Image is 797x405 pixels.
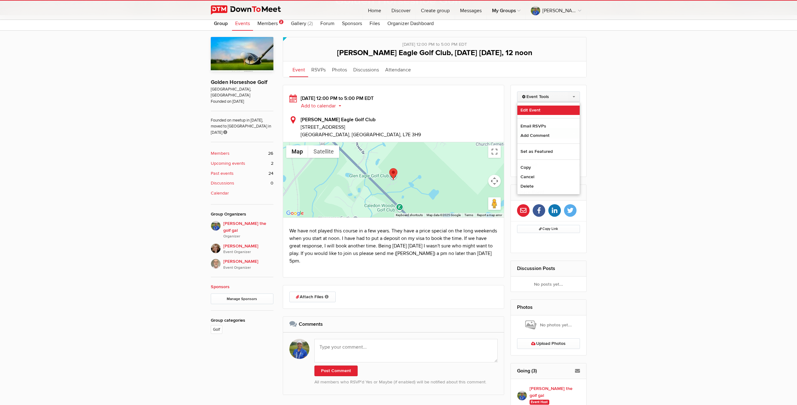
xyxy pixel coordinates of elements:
[223,243,273,255] span: [PERSON_NAME]
[464,213,473,217] a: Terms (opens in new tab)
[211,259,221,269] img: Greg Mais
[289,61,308,77] a: Event
[517,391,527,401] img: Beth the golf gal
[366,15,383,31] a: Files
[511,277,586,292] div: No posts yet...
[223,265,273,271] i: Event Organizer
[211,240,273,255] a: [PERSON_NAME]Event Organizer
[317,15,338,31] a: Forum
[211,15,231,31] a: Group
[517,131,580,140] a: Add Comment
[289,227,498,265] p: We have not played this course in a few years. They have a price special on the long weekends whe...
[211,284,230,289] a: Sponsors
[211,160,273,167] a: Upcoming events 2
[488,145,501,158] button: Toggle fullscreen view
[320,20,334,27] span: Forum
[211,86,273,99] span: [GEOGRAPHIC_DATA], [GEOGRAPHIC_DATA]
[257,20,278,27] span: Members
[271,160,273,167] span: 2
[301,117,375,123] b: [PERSON_NAME] Eagle Golf Club
[517,147,580,156] a: Set as Featured
[301,103,346,109] button: Add to calendar
[211,190,273,197] a: Calendar
[211,221,221,231] img: Beth the golf gal
[530,400,549,405] span: Event Host
[339,15,365,31] a: Sponsors
[517,122,580,131] a: Email RSVPs
[416,1,455,19] a: Create group
[477,213,502,217] a: Report a map error
[232,15,253,31] a: Events
[517,265,555,272] a: Discussion Posts
[386,1,416,19] a: Discover
[211,37,273,71] img: Golden Horseshoe Golf
[211,5,291,15] img: DownToMeet
[517,182,580,191] a: Delete
[382,61,414,77] a: Attendance
[211,160,245,167] b: Upcoming events
[517,163,580,172] a: Copy
[211,111,273,136] span: Founded on meetup in [DATE], moved to [GEOGRAPHIC_DATA] in [DATE]
[517,91,580,102] a: Event Tools
[211,150,230,157] b: Members
[211,190,229,197] b: Calendar
[211,150,273,157] a: Members 26
[211,180,273,187] a: Discussions 0
[455,1,487,19] a: Messages
[525,320,572,330] span: No photos yet...
[285,209,305,217] img: Google
[289,95,498,110] div: [DATE] 12:00 PM to 5:00 PM EDT
[337,48,532,57] span: [PERSON_NAME] Eagle Golf Club, [DATE] [DATE], 12 noon
[517,225,580,233] button: Copy Link
[301,132,421,138] span: [GEOGRAPHIC_DATA], [GEOGRAPHIC_DATA], L7E 3H9
[211,99,273,105] span: Founded on [DATE]
[223,234,273,239] i: Organizer
[214,20,228,27] span: Group
[539,227,558,231] span: Copy Link
[289,292,336,302] a: Attach Files
[526,1,586,19] a: [PERSON_NAME] the golf gal
[530,385,580,399] b: [PERSON_NAME] the golf gal
[308,145,339,158] button: Show satellite imagery
[308,20,313,27] span: (2)
[329,61,350,77] a: Photos
[211,211,273,218] div: Group Organizers
[517,106,580,115] a: Edit Event
[211,180,234,187] b: Discussions
[286,145,308,158] button: Show street map
[211,243,221,253] img: Caroline Nesbitt
[289,317,498,332] h2: Comments
[396,213,423,217] button: Keyboard shortcuts
[211,170,273,177] a: Past events 24
[301,123,498,131] span: [STREET_ADDRESS]
[488,175,501,187] button: Map camera controls
[268,170,273,177] span: 24
[223,258,273,271] span: [PERSON_NAME]
[517,338,580,349] a: Upload Photos
[211,317,273,324] div: Group categories
[308,61,329,77] a: RSVPs
[517,172,580,182] a: Cancel
[211,255,273,271] a: [PERSON_NAME]Event Organizer
[427,213,461,217] span: Map data ©2025 Google
[387,20,434,27] span: Organizer Dashboard
[370,20,380,27] span: Files
[211,293,273,304] a: Manage Sponsors
[254,15,287,31] a: Members 2
[271,180,273,187] span: 0
[488,197,501,210] button: Drag Pegman onto the map to open Street View
[350,61,382,77] a: Discussions
[363,1,386,19] a: Home
[517,363,580,378] h2: Going (3)
[223,220,273,240] span: [PERSON_NAME] the golf gal
[235,20,250,27] span: Events
[211,221,273,240] a: [PERSON_NAME] the golf galOrganizer
[223,249,273,255] i: Event Organizer
[342,20,362,27] span: Sponsors
[268,150,273,157] span: 26
[289,37,580,48] div: [DATE] 12:00 PM to 5:00 PM EDT
[279,20,283,24] span: 2
[314,366,358,376] button: Post Comment
[211,79,267,86] a: Golden Horseshoe Golf
[384,15,437,31] a: Organizer Dashboard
